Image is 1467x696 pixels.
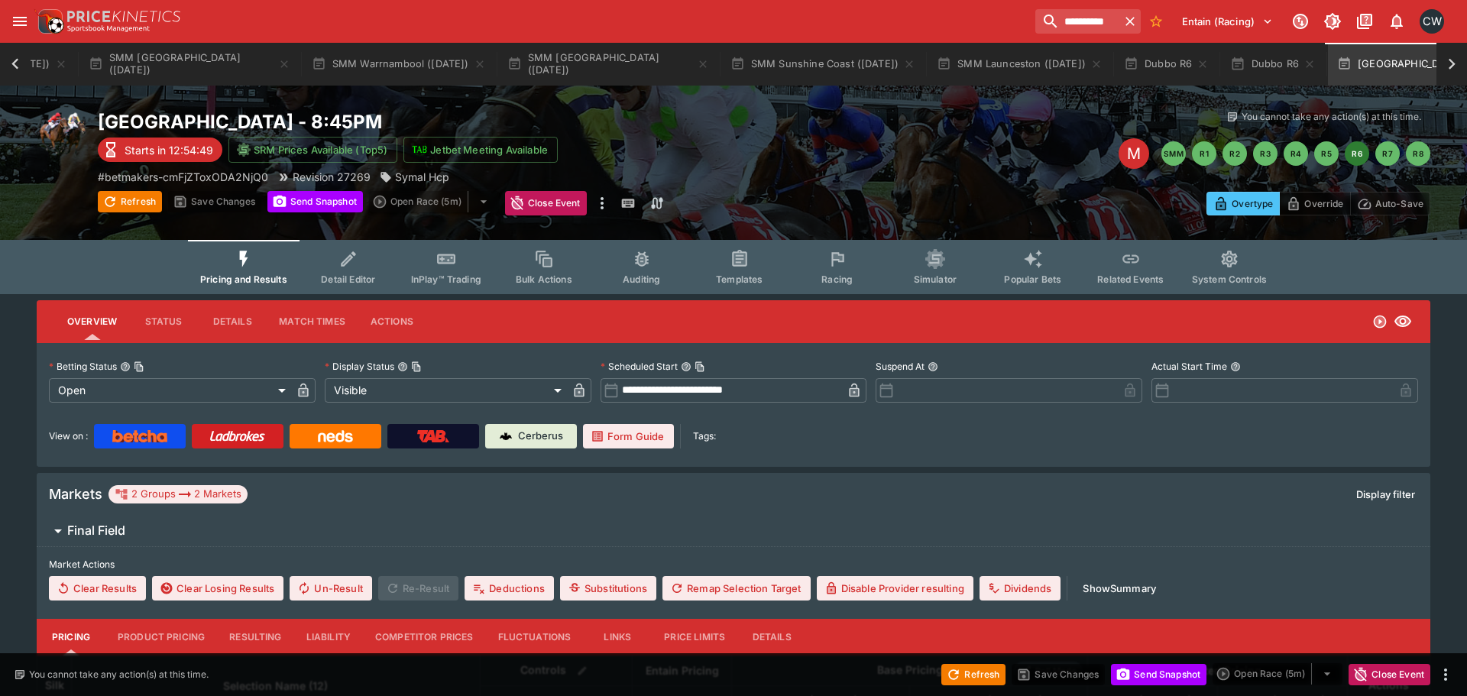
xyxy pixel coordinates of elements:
[623,274,660,285] span: Auditing
[560,576,656,601] button: Substitutions
[369,191,499,212] div: split button
[721,43,925,86] button: SMM Sunshine Coast ([DATE])
[980,576,1061,601] button: Dividends
[1375,196,1423,212] p: Auto-Save
[115,485,241,503] div: 2 Groups 2 Markets
[693,424,716,448] label: Tags:
[821,274,853,285] span: Racing
[37,516,1430,546] button: Final Field
[49,360,117,373] p: Betting Status
[321,274,375,285] span: Detail Editor
[716,274,763,285] span: Templates
[1221,43,1324,86] button: Dubbo R6
[49,576,146,601] button: Clear Results
[1372,314,1388,329] svg: Open
[1304,196,1343,212] p: Override
[1415,5,1449,38] button: Clint Wallis
[1406,141,1430,166] button: R8
[500,430,512,442] img: Cerberus
[583,424,674,448] a: Form Guide
[1383,8,1410,35] button: Notifications
[412,142,427,157] img: jetbet-logo.svg
[267,303,358,340] button: Match Times
[303,43,495,86] button: SMM Warrnambool ([DATE])
[98,110,764,134] h2: Copy To Clipboard
[914,274,957,285] span: Simulator
[652,619,737,656] button: Price Limits
[105,619,217,656] button: Product Pricing
[411,274,481,285] span: InPlay™ Trading
[1111,664,1206,685] button: Send Snapshot
[120,361,131,372] button: Betting StatusCopy To Clipboard
[737,619,806,656] button: Details
[876,360,925,373] p: Suspend At
[662,576,811,601] button: Remap Selection Target
[325,360,394,373] p: Display Status
[1151,360,1227,373] p: Actual Start Time
[403,137,558,163] button: Jetbet Meeting Available
[1314,141,1339,166] button: R5
[817,576,973,601] button: Disable Provider resulting
[695,361,705,372] button: Copy To Clipboard
[1287,8,1314,35] button: Connected to PK
[1074,576,1165,601] button: ShowSummary
[134,361,144,372] button: Copy To Clipboard
[941,664,1006,685] button: Refresh
[228,137,397,163] button: SRM Prices Available (Top5)
[1232,196,1273,212] p: Overtype
[98,169,268,185] p: Copy To Clipboard
[49,424,88,448] label: View on :
[518,429,563,444] p: Cerberus
[1375,141,1400,166] button: R7
[200,274,287,285] span: Pricing and Results
[37,110,86,159] img: horse_racing.png
[1436,665,1455,684] button: more
[1144,9,1168,34] button: No Bookmarks
[1035,9,1119,34] input: search
[1192,274,1267,285] span: System Controls
[209,430,265,442] img: Ladbrokes
[325,378,567,403] div: Visible
[188,240,1279,294] div: Event type filters
[1173,9,1282,34] button: Select Tenant
[1192,141,1216,166] button: R1
[411,361,422,372] button: Copy To Clipboard
[1284,141,1308,166] button: R4
[49,485,102,503] h5: Markets
[1230,361,1241,372] button: Actual Start Time
[1206,192,1430,215] div: Start From
[1213,663,1342,685] div: split button
[1345,141,1369,166] button: R6
[928,361,938,372] button: Suspend At
[98,191,162,212] button: Refresh
[1394,312,1412,331] svg: Visible
[395,169,449,185] p: Symal Hcp
[318,430,352,442] img: Neds
[516,274,572,285] span: Bulk Actions
[290,576,371,601] button: Un-Result
[152,576,283,601] button: Clear Losing Results
[417,430,449,442] img: TabNZ
[1115,43,1218,86] button: Dubbo R6
[1222,141,1247,166] button: R2
[378,576,458,601] span: Re-Result
[1253,141,1278,166] button: R3
[1161,141,1430,166] nav: pagination navigation
[79,43,300,86] button: SMM [GEOGRAPHIC_DATA] ([DATE])
[49,378,291,403] div: Open
[112,430,167,442] img: Betcha
[1349,664,1430,685] button: Close Event
[1420,9,1444,34] div: Clint Wallis
[294,619,363,656] button: Liability
[217,619,293,656] button: Resulting
[1279,192,1350,215] button: Override
[34,6,64,37] img: PriceKinetics Logo
[1347,482,1424,507] button: Display filter
[129,303,198,340] button: Status
[198,303,267,340] button: Details
[6,8,34,35] button: open drawer
[293,169,371,185] p: Revision 27269
[583,619,652,656] button: Links
[1242,110,1421,124] p: You cannot take any action(s) at this time.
